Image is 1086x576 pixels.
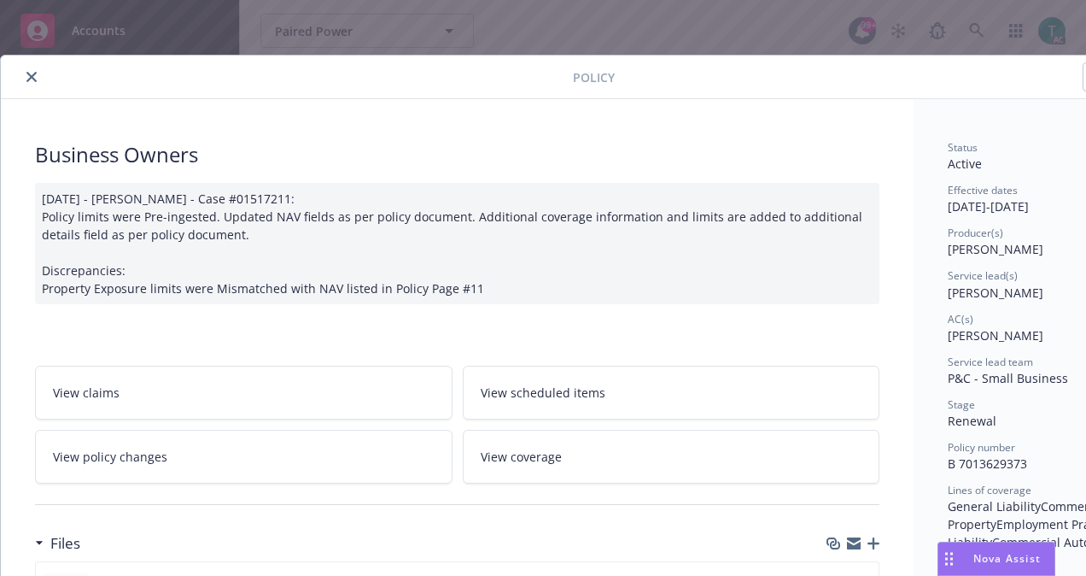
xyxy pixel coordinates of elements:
[948,370,1068,386] span: P&C - Small Business
[481,384,605,402] span: View scheduled items
[50,532,80,555] h3: Files
[948,268,1018,283] span: Service lead(s)
[35,366,452,420] a: View claims
[948,355,1033,369] span: Service lead team
[463,430,880,484] a: View coverage
[948,483,1031,497] span: Lines of coverage
[948,440,1015,455] span: Policy number
[35,140,879,169] div: Business Owners
[948,312,973,326] span: AC(s)
[481,448,562,466] span: View coverage
[35,430,452,484] a: View policy changes
[21,67,42,87] button: close
[937,542,1055,576] button: Nova Assist
[973,551,1041,566] span: Nova Assist
[948,285,1043,301] span: [PERSON_NAME]
[948,413,996,429] span: Renewal
[53,448,167,466] span: View policy changes
[35,532,80,555] div: Files
[948,183,1018,197] span: Effective dates
[948,140,978,155] span: Status
[948,156,982,172] span: Active
[948,498,1041,514] span: General Liability
[948,456,1027,472] span: B 7013629373
[948,241,1043,257] span: [PERSON_NAME]
[948,327,1043,344] span: [PERSON_NAME]
[463,366,880,420] a: View scheduled items
[573,68,615,86] span: Policy
[948,226,1003,240] span: Producer(s)
[948,397,975,412] span: Stage
[35,183,879,304] div: [DATE] - [PERSON_NAME] - Case #01517211: Policy limits were Pre-ingested. Updated NAV fields as p...
[938,543,960,575] div: Drag to move
[53,384,120,402] span: View claims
